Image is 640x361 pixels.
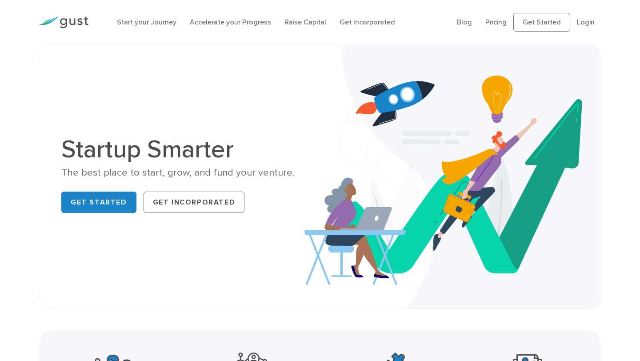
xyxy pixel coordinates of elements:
[513,13,570,32] a: Get Started
[39,16,88,28] img: Gust Logo
[284,18,326,26] a: Raise Capital
[577,18,595,26] a: Login
[485,18,507,26] a: Pricing
[144,192,245,213] a: Get Incorporated
[61,137,313,162] h1: Startup Smarter
[190,18,271,26] a: Accelerate your Progress
[304,45,601,309] img: Startup Smarter Hero
[117,18,176,26] a: Start your Journey
[61,192,136,213] a: Get Started
[340,18,395,26] a: Get Incorporated
[457,18,472,26] a: Blog
[61,166,313,179] div: The best place to start, grow, and fund your venture.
